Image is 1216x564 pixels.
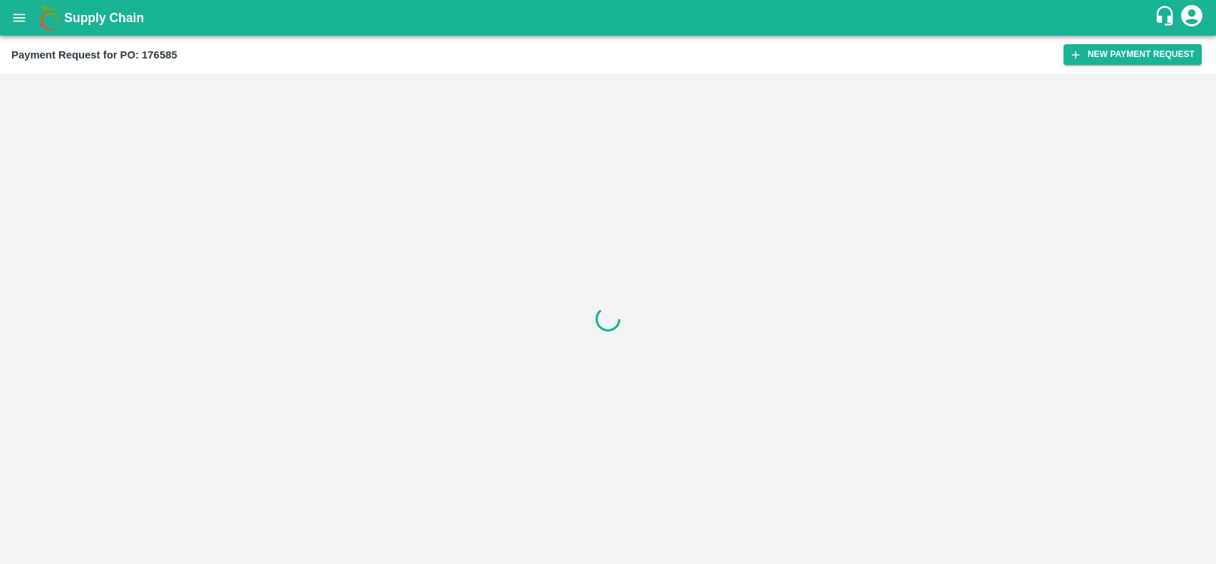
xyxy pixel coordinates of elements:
button: New Payment Request [1064,44,1202,65]
b: Supply Chain [64,11,144,25]
button: open drawer [3,1,36,34]
div: customer-support [1154,5,1179,31]
img: logo [36,4,64,32]
a: Supply Chain [64,8,1154,28]
b: Payment Request for PO: 176585 [11,49,177,61]
div: account of current user [1179,3,1205,33]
